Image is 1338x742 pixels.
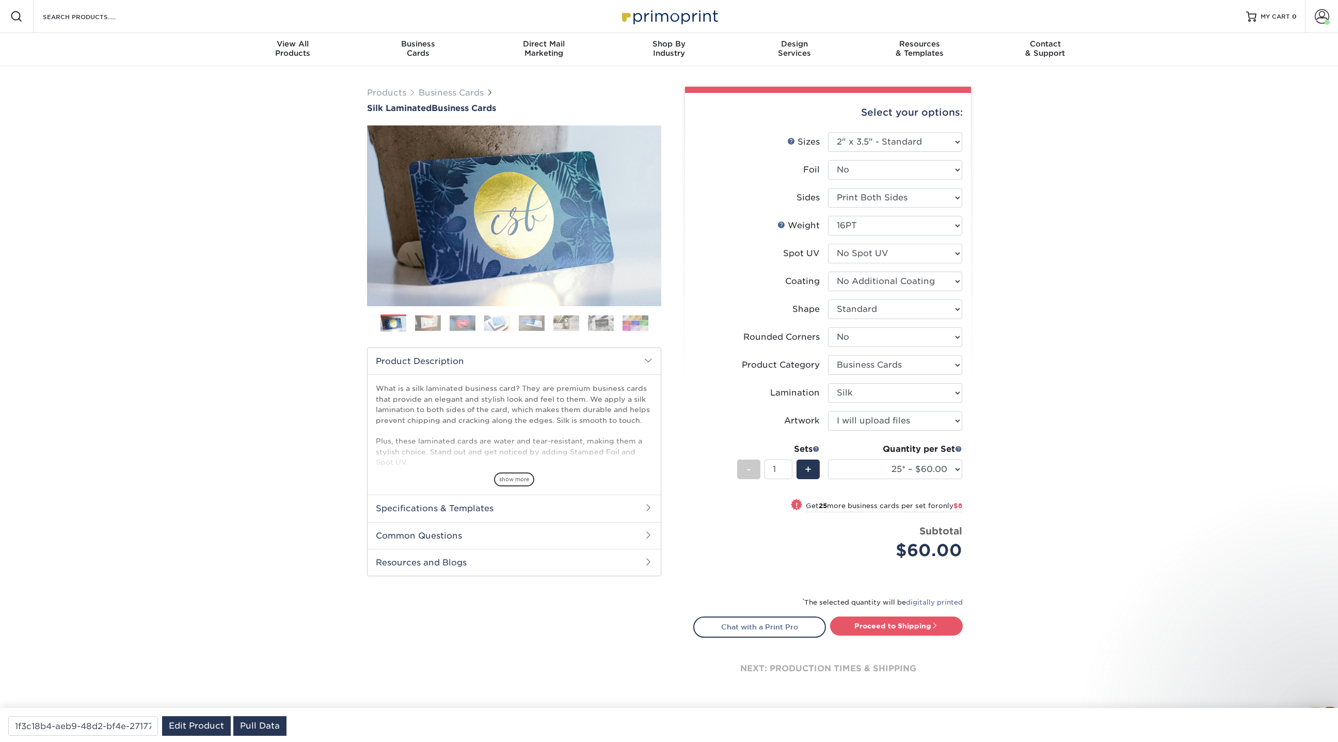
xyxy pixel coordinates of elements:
div: Coating [785,275,820,288]
a: Contact& Support [982,33,1108,66]
img: Business Cards 05 [519,315,545,331]
a: Direct MailMarketing [481,33,607,66]
iframe: Intercom live chat [1303,707,1328,732]
p: What is a silk laminated business card? They are premium business cards that provide an elegant a... [376,383,652,551]
img: Business Cards 06 [553,315,579,331]
img: Silk Laminated 01 [367,69,661,363]
div: Rounded Corners [743,331,820,343]
strong: 25 [819,502,827,510]
a: Chat with a Print Pro [693,617,826,637]
div: Sets [737,443,820,455]
strong: Subtotal [919,525,962,536]
div: Lamination [770,387,820,399]
a: BusinessCards [356,33,481,66]
div: Artwork [784,415,820,427]
span: MY CART [1261,12,1290,21]
img: Business Cards 01 [380,311,406,337]
h2: Resources and Blogs [368,549,661,576]
div: Marketing [481,39,607,58]
div: Products [230,39,356,58]
a: Business Cards [419,88,484,98]
span: Silk Laminated [367,103,432,113]
div: next: production times & shipping [693,638,963,700]
img: Business Cards 02 [415,315,441,331]
a: Resources& Templates [857,33,982,66]
input: SEARCH PRODUCTS..... [42,10,142,23]
h1: Business Cards [367,103,661,113]
div: & Templates [857,39,982,58]
div: Sides [797,192,820,204]
div: Shape [792,303,820,315]
a: DesignServices [731,33,857,66]
h2: Common Questions [368,522,661,549]
div: $60.00 [836,538,962,563]
div: Quantity per Set [828,443,962,455]
span: - [746,462,751,477]
img: Business Cards 08 [623,315,648,331]
span: Direct Mail [481,39,607,49]
img: Business Cards 04 [484,315,510,331]
span: Design [731,39,857,49]
a: Products [367,88,406,98]
span: Shop By [607,39,732,49]
h2: Specifications & Templates [368,495,661,522]
div: Product Category [742,359,820,371]
img: Business Cards 03 [450,315,475,331]
span: 11 [1324,707,1336,715]
div: Services [731,39,857,58]
span: $8 [953,502,962,510]
a: Shop ByIndustry [607,33,732,66]
div: Foil [803,164,820,176]
a: digitally printed [906,598,963,606]
a: View AllProducts [230,33,356,66]
a: Silk LaminatedBusiness Cards [367,103,661,113]
h2: Product Description [368,348,661,374]
img: Primoprint [617,5,721,27]
span: show more [494,472,534,486]
span: Resources [857,39,982,49]
div: Weight [777,219,820,232]
small: Get more business cards per set for [806,502,962,512]
div: & Support [982,39,1108,58]
div: Cards [356,39,481,58]
span: only [938,502,962,510]
a: Proceed to Shipping [830,617,963,635]
span: View All [230,39,356,49]
div: Select your options: [693,93,963,132]
div: Spot UV [783,247,820,260]
a: Edit Product [162,716,231,736]
small: The selected quantity will be [802,598,963,606]
a: Pull Data [233,716,286,736]
div: Sizes [787,136,820,148]
span: Business [356,39,481,49]
span: 0 [1292,13,1297,20]
img: Business Cards 07 [588,315,614,331]
span: + [805,462,811,477]
span: ! [795,500,798,511]
span: Contact [982,39,1108,49]
div: Industry [607,39,732,58]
